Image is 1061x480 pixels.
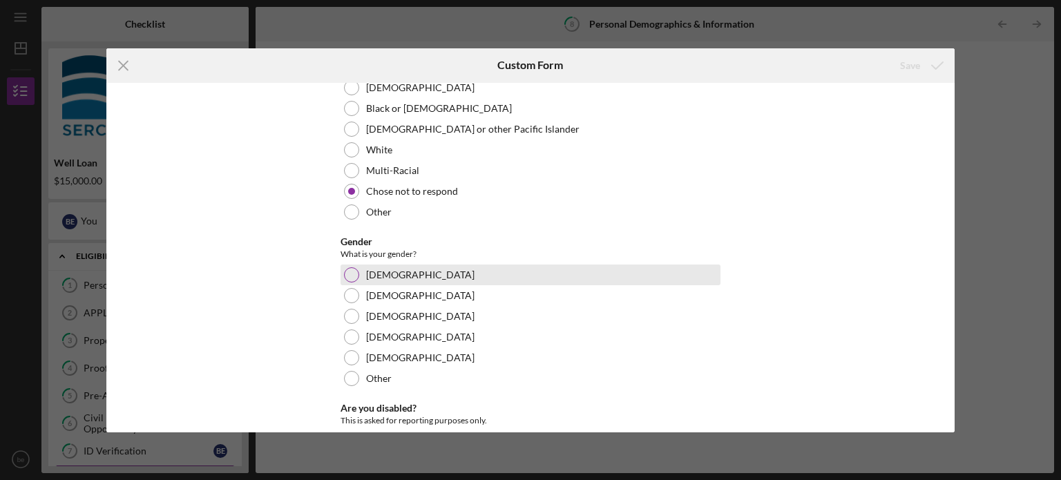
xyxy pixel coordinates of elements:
div: Gender [341,236,720,247]
label: [DEMOGRAPHIC_DATA] [366,352,475,363]
div: What is your gender? [341,247,720,261]
label: [DEMOGRAPHIC_DATA] [366,290,475,301]
div: Are you disabled? [341,403,720,414]
div: Save [900,52,920,79]
label: Other [366,373,392,384]
label: Other [366,207,392,218]
label: [DEMOGRAPHIC_DATA] [366,82,475,93]
button: Save [886,52,955,79]
label: Multi-Racial [366,165,419,176]
label: Black or [DEMOGRAPHIC_DATA] [366,103,512,114]
h6: Custom Form [497,59,563,71]
div: This is asked for reporting purposes only. [341,414,720,428]
label: Chose not to respond [366,186,458,197]
label: [DEMOGRAPHIC_DATA] [366,332,475,343]
label: [DEMOGRAPHIC_DATA] [366,269,475,280]
label: [DEMOGRAPHIC_DATA] or other Pacific Islander [366,124,580,135]
label: [DEMOGRAPHIC_DATA] [366,311,475,322]
label: White [366,144,392,155]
